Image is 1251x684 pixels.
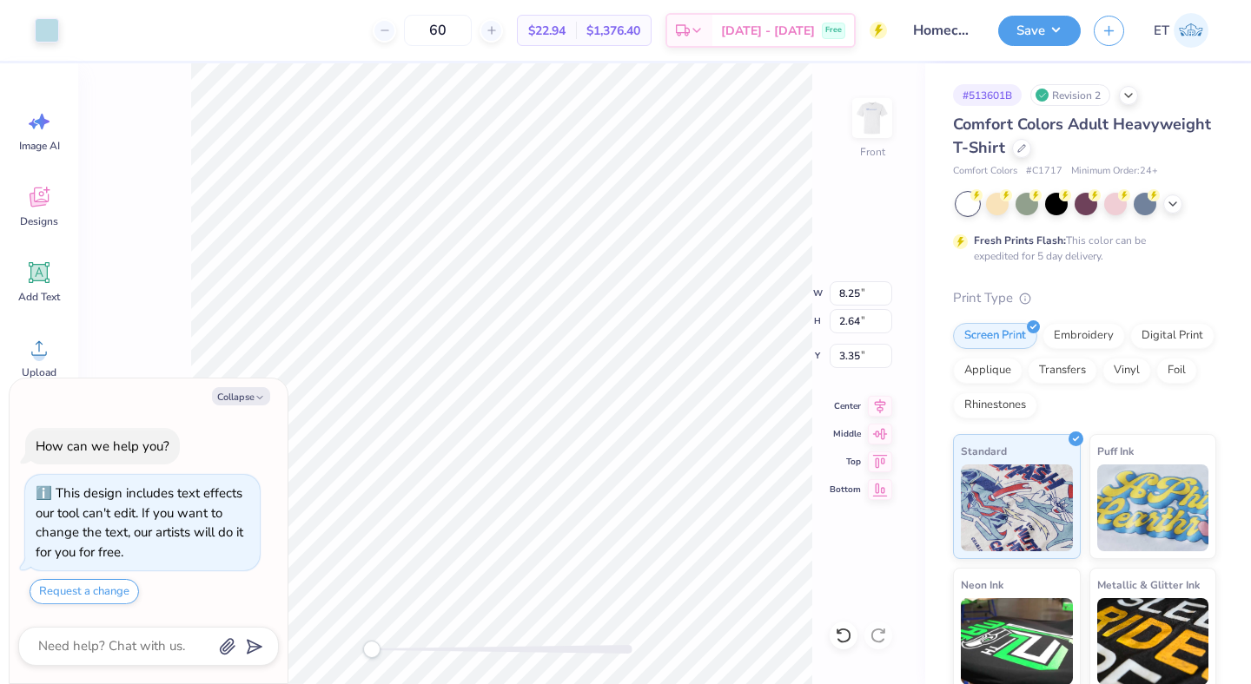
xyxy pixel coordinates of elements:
div: Transfers [1028,358,1097,384]
div: Screen Print [953,323,1037,349]
span: Designs [20,214,58,228]
img: Front [855,101,890,135]
div: Front [860,144,885,160]
span: Top [830,455,861,469]
img: Standard [961,464,1073,551]
span: Standard [961,442,1007,460]
div: This color can be expedited for 5 day delivery. [974,233,1188,264]
button: Save [998,16,1081,46]
span: Middle [830,427,861,441]
span: $22.94 [528,22,566,40]
input: – – [404,15,472,46]
span: Metallic & Glitter Ink [1097,575,1200,594]
img: Puff Ink [1097,464,1209,551]
span: [DATE] - [DATE] [721,22,815,40]
span: Center [830,399,861,413]
div: Digital Print [1130,323,1215,349]
span: $1,376.40 [586,22,640,40]
span: Image AI [19,139,60,153]
span: Comfort Colors Adult Heavyweight T-Shirt [953,114,1211,158]
div: Print Type [953,288,1216,308]
strong: Fresh Prints Flash: [974,233,1066,247]
div: Accessibility label [363,641,381,658]
div: # 513601B [953,84,1022,106]
span: Comfort Colors [953,164,1017,179]
span: Add Text [18,290,60,304]
input: Untitled Design [900,13,985,48]
div: Revision 2 [1030,84,1110,106]
span: Puff Ink [1097,442,1134,460]
div: Vinyl [1102,358,1151,384]
span: Neon Ink [961,575,1003,594]
img: Elaina Thomas [1174,13,1208,48]
div: Foil [1156,358,1197,384]
a: ET [1146,13,1216,48]
div: This design includes text effects our tool can't edit. If you want to change the text, our artist... [36,484,243,561]
span: Free [825,24,842,36]
button: Request a change [30,579,139,604]
div: Applique [953,358,1023,384]
span: Bottom [830,483,861,497]
span: # C1717 [1026,164,1062,179]
div: Rhinestones [953,392,1037,418]
button: Collapse [212,387,270,405]
span: Upload [22,365,56,379]
div: How can we help you? [36,437,169,455]
span: Minimum Order: 24 + [1071,164,1158,179]
div: Embroidery [1042,323,1125,349]
span: ET [1154,21,1169,41]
